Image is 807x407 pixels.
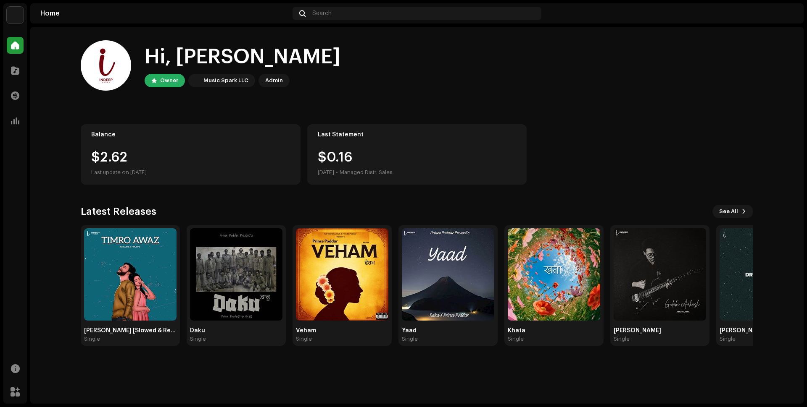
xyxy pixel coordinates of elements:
[190,76,200,86] img: bc4c4277-71b2-49c5-abdf-ca4e9d31f9c1
[7,7,24,23] img: bc4c4277-71b2-49c5-abdf-ca4e9d31f9c1
[296,327,388,334] div: Veham
[145,44,340,70] div: Hi, [PERSON_NAME]
[402,327,494,334] div: Yaad
[91,167,290,177] div: Last update on [DATE]
[84,228,177,321] img: d5ade39a-461b-4d4d-9b0c-b3ecfa6927c8
[81,40,131,91] img: 84956892-551e-453d-88dd-d31b4bff97c6
[190,228,282,321] img: 60284dbe-26d5-47d1-8a62-510c6ce4cfbb
[91,131,290,138] div: Balance
[296,336,312,342] div: Single
[780,7,794,20] img: 84956892-551e-453d-88dd-d31b4bff97c6
[40,10,289,17] div: Home
[84,327,177,334] div: [PERSON_NAME] [Slowed & Reverb]
[160,76,178,86] div: Owner
[614,336,630,342] div: Single
[190,327,282,334] div: Daku
[265,76,283,86] div: Admin
[190,336,206,342] div: Single
[318,131,517,138] div: Last Statement
[614,228,706,321] img: c869dfea-3c7a-4d5a-9e30-f31b4413003f
[318,167,334,177] div: [DATE]
[340,167,393,177] div: Managed Distr. Sales
[508,228,600,321] img: c4db787d-21b7-44d7-8124-818abfe580e6
[508,336,524,342] div: Single
[296,228,388,321] img: 3202871c-06a3-4e84-829d-a3abcfe4ac82
[312,10,332,17] span: Search
[203,76,248,86] div: Music Spark LLC
[81,124,301,185] re-o-card-value: Balance
[614,327,706,334] div: [PERSON_NAME]
[336,167,338,177] div: •
[720,336,736,342] div: Single
[402,336,418,342] div: Single
[307,124,527,185] re-o-card-value: Last Statement
[712,205,753,218] button: See All
[719,203,738,220] span: See All
[81,205,156,218] h3: Latest Releases
[84,336,100,342] div: Single
[402,228,494,321] img: 6e26503d-6aff-4def-a11e-5a07176929ea
[508,327,600,334] div: Khata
